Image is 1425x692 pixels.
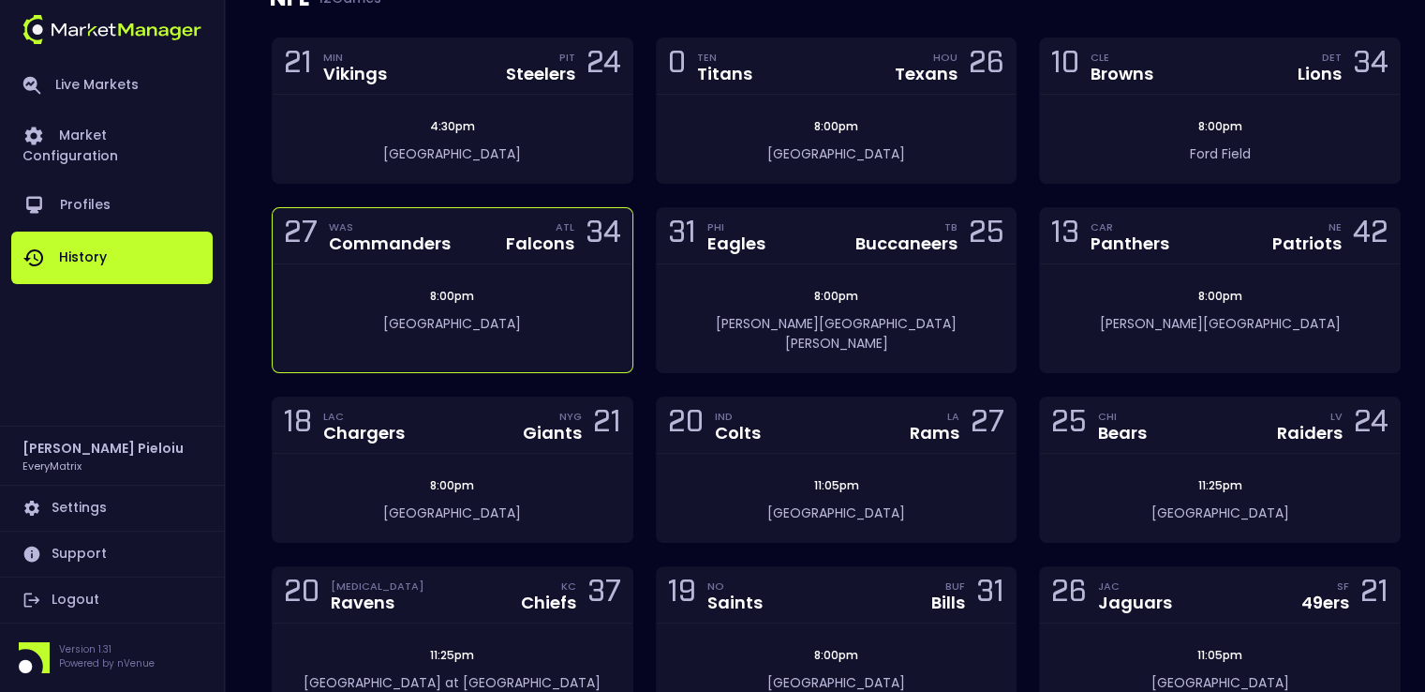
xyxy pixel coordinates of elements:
[855,235,957,252] div: Buccaneers
[697,66,752,83] div: Titans
[284,408,312,443] div: 18
[11,110,213,179] a: Market Configuration
[716,314,957,353] span: [PERSON_NAME][GEOGRAPHIC_DATA][PERSON_NAME]
[59,656,155,670] p: Powered by nVenue
[424,288,480,304] span: 8:00pm
[1151,673,1289,692] span: [GEOGRAPHIC_DATA]
[668,408,704,443] div: 20
[707,219,765,234] div: PHI
[910,425,959,442] div: Rams
[11,578,213,623] a: Logout
[944,219,957,234] div: TB
[1353,218,1388,253] div: 42
[329,219,451,234] div: WAS
[1337,579,1349,594] div: SF
[1329,219,1342,234] div: NE
[383,314,521,333] span: [GEOGRAPHIC_DATA]
[561,579,576,594] div: KC
[1098,425,1147,442] div: Bears
[59,642,155,656] p: Version 1.31
[1193,288,1248,304] span: 8:00pm
[11,232,213,284] a: History
[715,425,761,442] div: Colts
[11,61,213,110] a: Live Markets
[1322,50,1342,65] div: DET
[559,409,582,424] div: NYG
[424,647,480,663] span: 11:25pm
[329,235,451,252] div: Commanders
[11,486,213,531] a: Settings
[668,218,696,253] div: 31
[523,425,582,442] div: Giants
[1360,578,1388,612] div: 21
[767,504,905,522] span: [GEOGRAPHIC_DATA]
[1354,408,1388,443] div: 24
[587,578,621,612] div: 37
[22,438,184,459] h2: [PERSON_NAME] Pieloiu
[767,673,905,692] span: [GEOGRAPHIC_DATA]
[1277,425,1343,442] div: Raiders
[931,594,965,611] div: Bills
[284,578,319,612] div: 20
[668,578,696,612] div: 19
[947,409,959,424] div: LA
[1051,49,1079,83] div: 10
[715,409,761,424] div: IND
[284,49,312,83] div: 21
[809,288,864,304] span: 8:00pm
[1051,578,1087,612] div: 26
[331,579,424,594] div: [MEDICAL_DATA]
[586,49,621,83] div: 24
[424,118,481,134] span: 4:30pm
[933,50,957,65] div: HOU
[383,504,521,522] span: [GEOGRAPHIC_DATA]
[969,218,1004,253] div: 25
[506,235,574,252] div: Falcons
[506,66,575,83] div: Steelers
[1051,408,1087,443] div: 25
[945,579,965,594] div: BUF
[1301,594,1349,611] div: 49ers
[22,459,82,473] h3: EveryMatrix
[1091,219,1169,234] div: CAR
[284,218,318,253] div: 27
[424,477,480,493] span: 8:00pm
[971,408,1004,443] div: 27
[969,49,1004,83] div: 26
[1298,66,1342,83] div: Lions
[1051,218,1079,253] div: 13
[586,218,621,253] div: 34
[707,594,763,611] div: Saints
[323,66,387,83] div: Vikings
[1091,66,1153,83] div: Browns
[556,219,574,234] div: ATL
[383,144,521,163] span: [GEOGRAPHIC_DATA]
[304,673,601,692] span: [GEOGRAPHIC_DATA] at [GEOGRAPHIC_DATA]
[593,408,621,443] div: 21
[11,532,213,577] a: Support
[976,578,1004,612] div: 31
[1091,50,1153,65] div: CLE
[1193,118,1248,134] span: 8:00pm
[22,15,201,44] img: logo
[323,425,405,442] div: Chargers
[707,235,765,252] div: Eagles
[559,50,575,65] div: PIT
[1353,49,1388,83] div: 34
[668,49,686,83] div: 0
[1100,314,1341,333] span: [PERSON_NAME][GEOGRAPHIC_DATA]
[809,647,864,663] span: 8:00pm
[1091,235,1169,252] div: Panthers
[1098,409,1147,424] div: CHI
[809,118,864,134] span: 8:00pm
[331,594,424,611] div: Ravens
[11,642,213,673] div: Version 1.31Powered by nVenue
[1151,504,1289,522] span: [GEOGRAPHIC_DATA]
[1098,594,1172,611] div: Jaguars
[323,409,405,424] div: LAC
[1192,647,1248,663] span: 11:05pm
[808,477,864,493] span: 11:05pm
[895,66,957,83] div: Texans
[11,179,213,232] a: Profiles
[1190,144,1251,163] span: Ford Field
